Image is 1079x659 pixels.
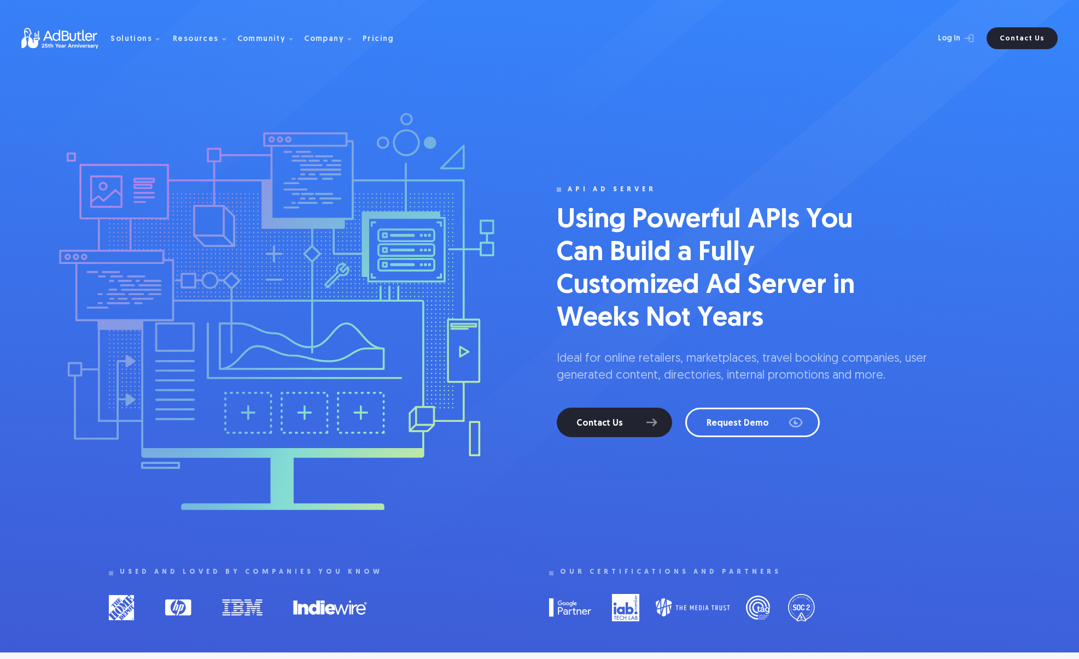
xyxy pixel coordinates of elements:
p: Ideal for online retailers, marketplaces, travel booking companies, user generated content, direc... [557,351,970,385]
div: Community [237,36,286,43]
div: Resources [173,36,219,43]
a: Log In [909,27,980,49]
div: Company [304,36,344,43]
div: Our certifications and partners [560,568,781,576]
a: Request Demo [685,408,820,437]
a: Contact Us [987,27,1058,49]
a: Contact Us [557,408,672,437]
div: Solutions [110,36,152,43]
div: Pricing [363,36,394,43]
h1: Using Powerful APIs You Can Build a Fully Customized Ad Server in Weeks Not Years [557,204,885,336]
div: API Ad Server [568,186,656,193]
a: Pricing [363,33,403,43]
div: used and loved by companies you know [120,568,383,576]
